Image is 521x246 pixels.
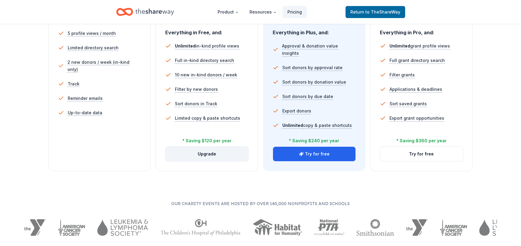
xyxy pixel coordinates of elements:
[314,219,345,236] img: National PTA
[58,219,85,236] img: American Cancer Society
[440,219,467,236] img: American Cancer Society
[273,147,356,161] button: Try for free
[282,107,311,115] span: Export donors
[389,71,415,78] span: Filter grants
[68,109,102,116] span: Up-to-date data
[175,57,234,64] span: Full in-kind directory search
[282,93,333,100] span: Sort donors by due date
[289,137,339,144] div: * Saving $240 per year
[273,24,356,36] div: Everything in Plus, and:
[182,137,231,144] div: * Saving $120 per year
[24,200,497,207] p: Our charity events are hosted by over 140,000 nonprofits and schools
[406,219,428,236] img: YMCA
[175,71,237,78] span: 10 new in-kind donors / week
[380,147,463,161] button: Try for free
[175,43,196,48] span: Unlimited
[160,219,240,236] img: The Children's Hospital of Philadelphia
[346,6,405,18] a: Returnto TheShareWay
[396,137,447,144] div: * Saving $360 per year
[213,5,307,19] nav: Main
[253,219,302,236] img: Habitat for Humanity
[389,86,442,93] span: Applications & deadlines
[350,8,400,16] span: Return
[389,43,450,48] span: grant profile views
[282,78,346,86] span: Sort donors by donation value
[166,147,248,161] button: Upgrade
[389,57,445,64] span: Full grant directory search
[365,9,400,14] span: to TheShareWay
[282,64,343,71] span: Sort donors by approval rate
[380,24,463,36] div: Everything in Pro, and:
[356,219,394,236] img: Smithsonian
[175,43,239,48] span: in-kind profile views
[175,115,240,122] span: Limited copy & paste shortcuts
[213,6,243,18] button: Product
[282,123,352,128] span: copy & paste shortcuts
[282,42,356,57] span: Approval & donation value insights
[24,219,46,236] img: YMCA
[97,219,148,236] img: Leukemia & Lymphoma Society
[389,115,444,122] span: Export grant opportunities
[389,100,427,107] span: Sort saved grants
[389,43,410,48] span: Unlimited
[282,123,303,128] span: Unlimited
[67,59,141,73] span: 2 new donors / week (in-kind only)
[68,80,79,88] span: Track
[283,6,307,18] a: Pricing
[175,86,218,93] span: Filter by new donors
[116,5,174,19] a: Home
[68,30,116,37] span: 5 profile views / month
[68,44,119,51] span: Limited directory search
[68,95,103,102] span: Reminder emails
[165,24,249,36] div: Everything in Free, and:
[245,6,281,18] button: Resources
[175,100,217,107] span: Sort donors in Track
